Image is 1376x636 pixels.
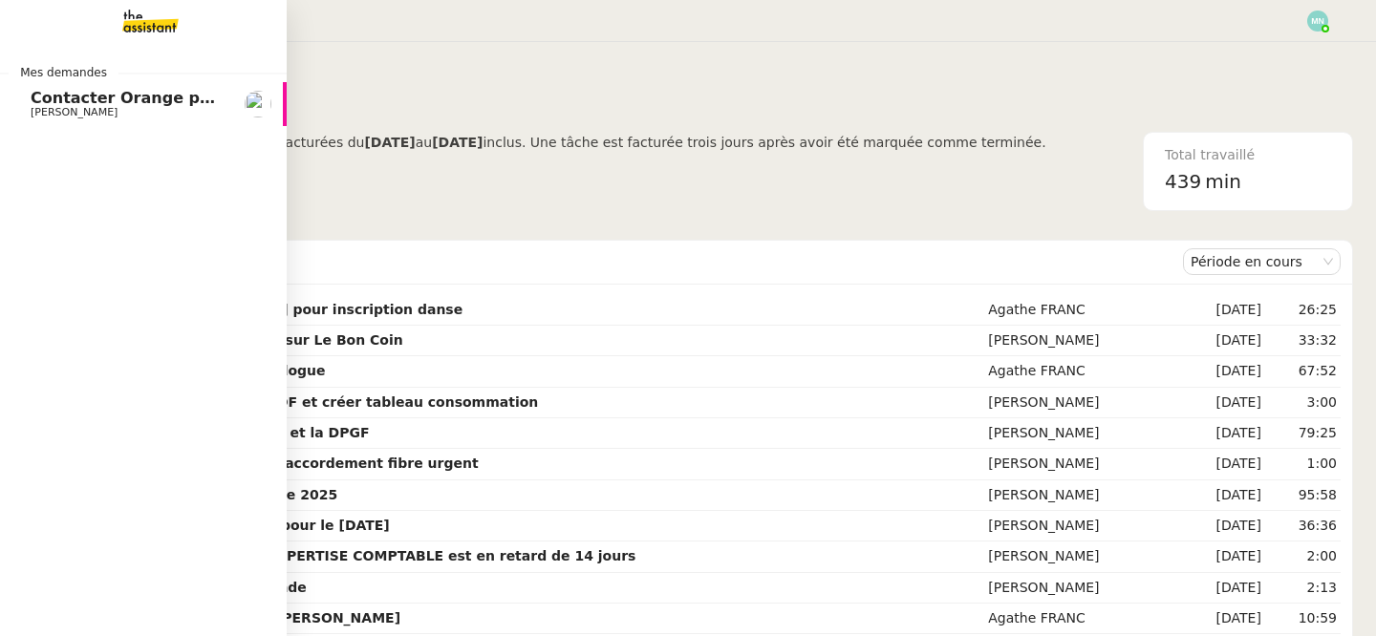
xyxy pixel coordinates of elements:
b: [DATE] [364,135,415,150]
td: [PERSON_NAME] [984,418,1178,449]
td: 79:25 [1265,418,1341,449]
span: Mes demandes [9,63,118,82]
span: 439 [1165,170,1201,193]
td: [PERSON_NAME] [984,541,1178,572]
img: svg [1307,11,1328,32]
td: [DATE] [1178,480,1264,511]
td: 67:52 [1265,356,1341,387]
td: [DATE] [1178,326,1264,356]
td: 95:58 [1265,480,1341,511]
td: [DATE] [1178,511,1264,541]
div: Total travaillé [1165,144,1331,166]
td: 3:00 [1265,388,1341,418]
td: [PERSON_NAME] [984,511,1178,541]
td: 36:36 [1265,511,1341,541]
td: [DATE] [1178,295,1264,326]
td: [PERSON_NAME] [984,449,1178,479]
td: 33:32 [1265,326,1341,356]
span: au [416,135,432,150]
td: Agathe FRANC [984,604,1178,634]
td: 1:00 [1265,449,1341,479]
div: Demandes [97,243,1183,281]
td: [DATE] [1178,541,1264,572]
td: Agathe FRANC [984,356,1178,387]
span: min [1205,166,1241,198]
strong: Contacter Orange pour raccordement fibre urgent [100,456,479,471]
td: [DATE] [1178,573,1264,604]
td: [PERSON_NAME] [984,573,1178,604]
td: [DATE] [1178,388,1264,418]
nz-select-item: Période en cours [1191,249,1333,274]
td: [DATE] [1178,449,1264,479]
td: Agathe FRANC [984,295,1178,326]
td: [PERSON_NAME] [984,388,1178,418]
b: [DATE] [432,135,483,150]
strong: Vérifier abonnements EDF et créer tableau consommation [100,394,538,410]
td: 26:25 [1265,295,1341,326]
td: 2:13 [1265,573,1341,604]
td: [DATE] [1178,418,1264,449]
span: Contacter Orange pour raccordement fibre urgent [31,89,462,107]
td: 2:00 [1265,541,1341,572]
td: 10:59 [1265,604,1341,634]
span: [PERSON_NAME] [31,106,118,118]
td: [DATE] [1178,604,1264,634]
td: [PERSON_NAME] [984,480,1178,511]
td: [PERSON_NAME] [984,326,1178,356]
td: [DATE] [1178,356,1264,387]
strong: Votre facture AZERTY EXPERTISE COMPTABLE est en retard de 14 jours [100,548,635,563]
img: users%2FW7e7b233WjXBv8y9FJp8PJv22Cs1%2Favatar%2F21b3669d-5595-472e-a0ea-de11407c45ae [245,91,271,117]
span: inclus. Une tâche est facturée trois jours après avoir été marquée comme terminée. [483,135,1045,150]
